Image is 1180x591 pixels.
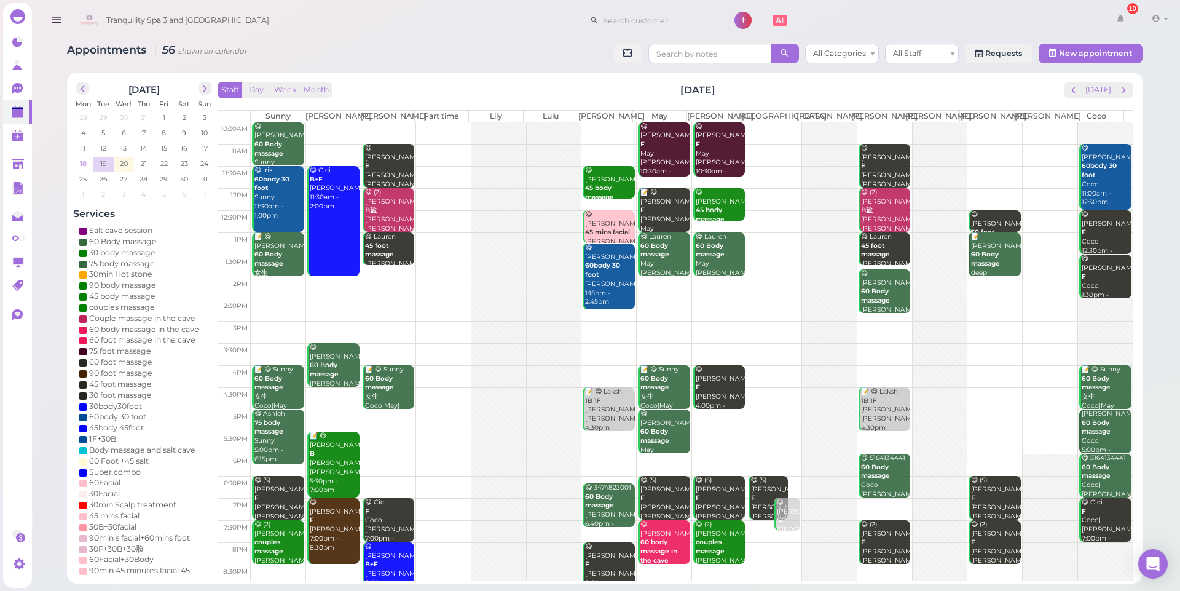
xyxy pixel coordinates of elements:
[233,324,248,332] span: 3pm
[695,365,745,419] div: 😋 [PERSON_NAME] [PERSON_NAME] 4:00pm - 5:00pm
[364,188,414,252] div: 😋 (2) [PERSON_NAME] [PERSON_NAME]|[PERSON_NAME] 12:00pm - 1:00pm
[364,232,414,296] div: 😋 Lauren [PERSON_NAME]|[PERSON_NAME] 1:00pm - 1:45pm
[585,228,630,236] b: 45 mins facial
[640,206,645,214] b: F
[234,236,248,244] span: 1pm
[89,346,151,357] div: 75 foot massage
[225,258,248,266] span: 1:30pm
[179,143,189,154] span: 16
[254,232,304,305] div: 📝 😋 [PERSON_NAME] 女生 Sunny 1:00pm - 2:00pm
[1082,272,1086,280] b: F
[89,368,152,379] div: 90 foot massage
[179,158,189,169] span: 23
[138,100,150,108] span: Thu
[160,127,167,138] span: 8
[89,422,144,434] div: 45body 45foot
[971,538,975,546] b: F
[89,434,116,445] div: 1F+30B
[181,127,187,138] span: 9
[1082,162,1117,179] b: 60body 30 foot
[860,232,910,296] div: 😋 Lauren [PERSON_NAME]|[PERSON_NAME] 1:00pm - 1:45pm
[1081,144,1131,207] div: 😋 [PERSON_NAME] Coco 11:00am - 12:30pm
[232,147,248,155] span: 11am
[224,346,248,354] span: 3:30pm
[524,111,578,122] th: Lulu
[861,242,890,259] b: 45 foot massage
[270,82,301,98] button: Week
[254,419,283,436] b: 75 body massage
[119,112,129,123] span: 30
[78,173,88,184] span: 25
[1069,111,1123,122] th: Coco
[310,361,339,378] b: 60 Body massage
[695,188,745,252] div: 😋 [PERSON_NAME] [PERSON_NAME] 12:00pm - 12:45pm
[585,493,614,510] b: 60 Body massage
[233,457,248,465] span: 6pm
[89,499,176,510] div: 30min Scalp treatment
[640,188,690,252] div: 📝 😋 [PERSON_NAME] [PERSON_NAME] May 12:00pm - 1:00pm
[742,111,796,122] th: [GEOGRAPHIC_DATA]
[1082,419,1111,436] b: 60 Body massage
[79,158,88,169] span: 18
[971,250,1000,268] b: 60 Body massage
[79,143,87,154] span: 11
[851,111,905,122] th: [PERSON_NAME]
[695,476,745,549] div: 😋 (5) [PERSON_NAME] [PERSON_NAME]|May|[PERSON_NAME]|[GEOGRAPHIC_DATA]|Sunny 6:30pm - 7:30pm
[140,189,147,200] span: 4
[254,122,304,186] div: 😋 [PERSON_NAME] Sunny 10:30am - 11:30am
[578,111,632,122] th: [PERSON_NAME]
[89,390,152,401] div: 30 foot massage
[161,189,167,200] span: 5
[860,454,910,517] div: 😋 5164134441 Coco|[PERSON_NAME] 6:00pm - 7:00pm
[223,568,248,576] span: 8:30pm
[696,140,700,148] b: F
[365,206,377,214] b: B盐
[99,143,108,154] span: 12
[100,127,106,138] span: 5
[680,83,715,97] h2: [DATE]
[861,538,865,546] b: F
[1082,82,1115,98] button: [DATE]
[777,516,786,524] b: SC
[695,520,745,584] div: 😋 (2) [PERSON_NAME] [PERSON_NAME]|Sunny 7:30pm - 8:30pm
[640,410,690,473] div: 😋 [PERSON_NAME] May 5:00pm - 6:00pm
[222,169,248,177] span: 11:30am
[200,127,209,138] span: 10
[1081,255,1131,309] div: 😋 [PERSON_NAME] Coco 1:30pm - 2:30pm
[89,258,155,269] div: 75 body massage
[1081,454,1131,517] div: 😋 5164134441 Coco|[PERSON_NAME] 6:00pm - 7:00pm
[159,100,168,108] span: Fri
[960,111,1015,122] th: [PERSON_NAME]
[89,488,120,499] div: 30Facial
[198,100,211,108] span: Sun
[585,184,614,201] b: 45 body massage
[696,494,700,502] b: F
[254,410,304,464] div: 😋 Ashleh Sunny 5:00pm - 6:15pm
[860,144,910,207] div: 😋 [PERSON_NAME] [PERSON_NAME]|[PERSON_NAME] 11:00am - 12:00pm
[1082,463,1111,480] b: 60 Body massage
[971,228,1000,245] b: 30 foot massage
[860,188,910,252] div: 😋 (2) [PERSON_NAME] [PERSON_NAME]|[PERSON_NAME] 12:00pm - 1:00pm
[254,166,304,220] div: 😋 Iris Sunny 11:30am - 1:00pm
[360,111,414,122] th: [PERSON_NAME]
[224,435,248,443] span: 5:30pm
[89,269,152,280] div: 30min Hot stone
[648,44,771,63] input: Search by notes
[221,125,248,133] span: 10:30am
[89,411,146,422] div: 60body 30 foot
[233,413,248,421] span: 5pm
[178,100,190,108] span: Sat
[1039,44,1143,63] button: New appointment
[89,565,208,587] div: 90min 45 minutes facial 45 massage
[230,191,248,199] span: 12pm
[893,49,921,58] span: All Staff
[687,111,742,122] th: [PERSON_NAME]
[584,244,634,307] div: 😋 [PERSON_NAME] [PERSON_NAME] 1:15pm - 2:45pm
[796,111,851,122] th: [PERSON_NAME]
[89,533,190,544] div: 90min s facial+60mins foot
[1081,498,1131,552] div: 😋 Cici Coco|[PERSON_NAME] 7:00pm - 8:00pm
[1082,375,1111,392] b: 60 Body massage
[89,456,149,467] div: 60 Foot +45 salt
[224,479,248,487] span: 6:30pm
[640,375,669,392] b: 60 Body massage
